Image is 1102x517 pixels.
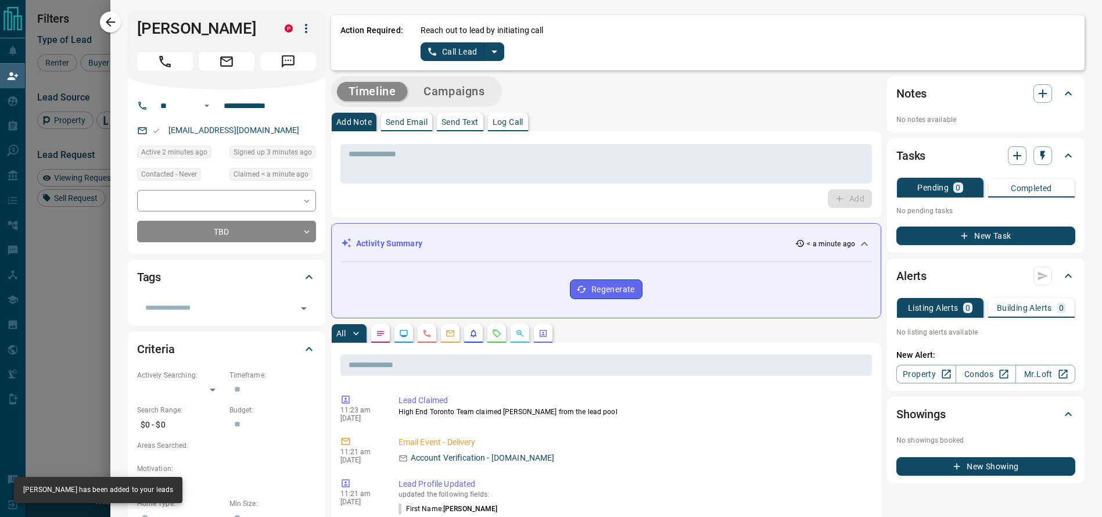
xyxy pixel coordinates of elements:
[200,99,214,113] button: Open
[229,168,316,184] div: Tue Oct 14 2025
[399,436,867,448] p: Email Event - Delivery
[399,394,867,407] p: Lead Claimed
[896,400,1075,428] div: Showings
[386,118,428,126] p: Send Email
[1011,184,1052,192] p: Completed
[168,125,300,135] a: [EMAIL_ADDRESS][DOMAIN_NAME]
[908,304,959,312] p: Listing Alerts
[896,349,1075,361] p: New Alert:
[137,146,224,162] div: Tue Oct 14 2025
[234,146,312,158] span: Signed up 3 minutes ago
[336,118,372,126] p: Add Note
[340,490,381,498] p: 11:21 am
[492,329,501,338] svg: Requests
[399,329,408,338] svg: Lead Browsing Activity
[896,202,1075,220] p: No pending tasks
[356,238,422,250] p: Activity Summary
[137,268,161,286] h2: Tags
[234,168,308,180] span: Claimed < a minute ago
[896,114,1075,125] p: No notes available
[141,168,197,180] span: Contacted - Never
[229,370,316,380] p: Timeframe:
[137,263,316,291] div: Tags
[399,478,867,490] p: Lead Profile Updated
[399,407,867,417] p: High End Toronto Team claimed [PERSON_NAME] from the lead pool
[137,52,193,71] span: Call
[229,146,316,162] div: Tue Oct 14 2025
[493,118,523,126] p: Log Call
[997,304,1052,312] p: Building Alerts
[539,329,548,338] svg: Agent Actions
[340,414,381,422] p: [DATE]
[152,127,160,135] svg: Email Valid
[137,405,224,415] p: Search Range:
[422,329,432,338] svg: Calls
[412,82,496,101] button: Campaigns
[896,142,1075,170] div: Tasks
[443,505,497,513] span: [PERSON_NAME]
[137,464,316,474] p: Motivation:
[337,82,408,101] button: Timeline
[515,329,525,338] svg: Opportunities
[1015,365,1075,383] a: Mr.Loft
[896,146,925,165] h2: Tasks
[421,24,544,37] p: Reach out to lead by initiating call
[441,118,479,126] p: Send Text
[137,440,316,451] p: Areas Searched:
[917,184,949,192] p: Pending
[340,406,381,414] p: 11:23 am
[336,329,346,338] p: All
[137,370,224,380] p: Actively Searching:
[229,498,316,509] p: Min Size:
[570,279,642,299] button: Regenerate
[956,184,960,192] p: 0
[199,52,254,71] span: Email
[896,435,1075,446] p: No showings booked
[137,415,224,435] p: $0 - $0
[896,365,956,383] a: Property
[807,239,855,249] p: < a minute ago
[376,329,385,338] svg: Notes
[141,146,207,158] span: Active 2 minutes ago
[965,304,970,312] p: 0
[896,267,927,285] h2: Alerts
[896,327,1075,338] p: No listing alerts available
[446,329,455,338] svg: Emails
[1059,304,1064,312] p: 0
[399,504,498,514] p: First Name :
[285,24,293,33] div: property.ca
[137,340,175,358] h2: Criteria
[399,490,867,498] p: updated the following fields:
[340,456,381,464] p: [DATE]
[341,233,871,254] div: Activity Summary< a minute ago
[229,405,316,415] p: Budget:
[896,405,946,423] h2: Showings
[421,42,505,61] div: split button
[340,448,381,456] p: 11:21 am
[23,480,173,500] div: [PERSON_NAME] has been added to your leads
[137,335,316,363] div: Criteria
[296,300,312,317] button: Open
[260,52,316,71] span: Message
[137,221,316,242] div: TBD
[137,19,267,38] h1: [PERSON_NAME]
[896,457,1075,476] button: New Showing
[340,498,381,506] p: [DATE]
[896,227,1075,245] button: New Task
[137,498,224,509] p: Home Type:
[340,24,403,61] p: Action Required:
[411,452,555,464] p: Account Verification - [DOMAIN_NAME]
[896,262,1075,290] div: Alerts
[896,84,927,103] h2: Notes
[956,365,1015,383] a: Condos
[896,80,1075,107] div: Notes
[421,42,485,61] button: Call Lead
[469,329,478,338] svg: Listing Alerts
